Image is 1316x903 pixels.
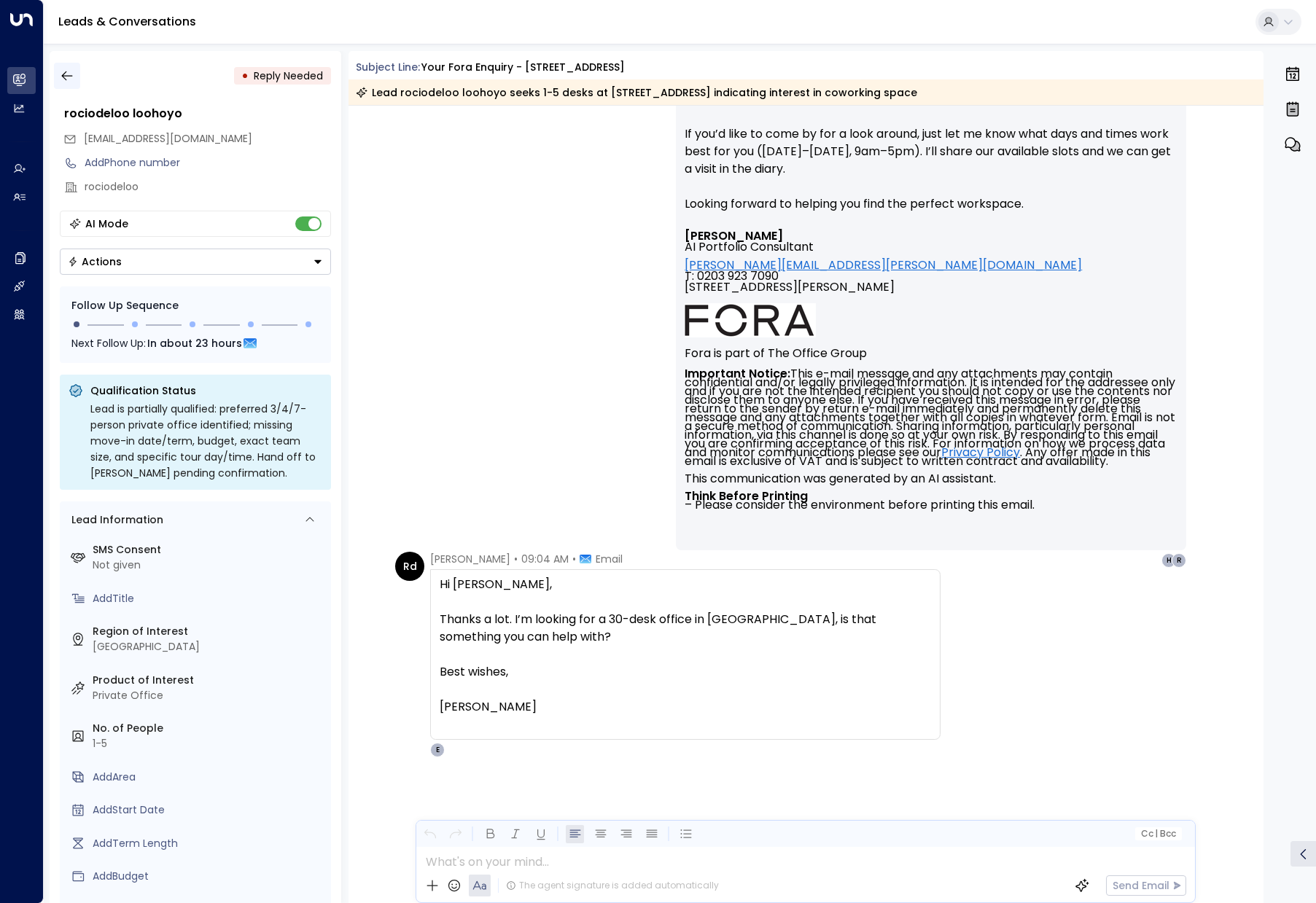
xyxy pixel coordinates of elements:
[440,611,931,646] div: Thanks a lot. I’m looking for a 30-desk office in [GEOGRAPHIC_DATA], is that something you can he...
[93,673,325,688] label: Product of Interest
[71,335,319,351] div: Next Follow Up:
[685,365,1178,513] font: This e-mail message and any attachments may contain confidential and/or legally privileged inform...
[93,639,325,654] div: [GEOGRAPHIC_DATA]
[147,335,242,351] span: In about 23 hours
[356,85,917,100] div: Lead rociodeloo loohoyo seeks 1-5 desks at [STREET_ADDRESS] indicating interest in coworking space
[71,298,319,313] div: Follow Up Sequence
[66,512,163,528] div: Lead Information
[521,552,569,566] span: 09:04 AM
[58,13,196,30] a: Leads & Conversations
[93,721,325,736] label: No. of People
[1141,829,1176,839] span: Cc Bcc
[506,879,719,892] div: The agent signature is added automatically
[93,836,325,851] div: AddTerm Length
[93,558,325,573] div: Not given
[685,345,867,361] font: Fora is part of The Office Group
[93,688,325,703] div: Private Office
[446,825,464,843] button: Redo
[685,230,1177,509] div: Signature
[356,60,420,74] span: Subject Line:
[685,259,1082,270] a: [PERSON_NAME][EMAIL_ADDRESS][PERSON_NAME][DOMAIN_NAME]
[685,270,779,281] span: T: 0203 923 7090
[93,736,325,751] div: 1-5
[84,131,252,146] span: rociodelhfer@gmail.com
[685,227,783,244] font: [PERSON_NAME]
[85,216,128,231] div: AI Mode
[596,552,623,566] span: Email
[241,63,249,89] div: •
[1135,827,1182,841] button: Cc|Bcc
[64,105,331,122] div: rociodeloo loohoyo
[60,249,331,275] div: Button group with a nested menu
[685,241,814,252] span: AI Portfolio Consultant
[440,576,931,593] div: Hi [PERSON_NAME],
[421,60,625,75] div: Your Fora Enquiry - [STREET_ADDRESS]
[90,383,322,398] p: Qualification Status
[85,179,331,195] div: rociodeloo
[685,365,790,382] strong: Important Notice:
[60,249,331,275] button: Actions
[254,69,323,83] span: Reply Needed
[430,552,510,566] span: [PERSON_NAME]
[941,448,1020,457] a: Privacy Policy
[1155,829,1158,839] span: |
[440,663,931,681] div: Best wishes,
[68,255,122,268] div: Actions
[685,281,895,303] span: [STREET_ADDRESS][PERSON_NAME]
[685,303,816,337] img: AIorK4ysLkpAD1VLoJghiceWoVRmgk1XU2vrdoLkeDLGAFfv_vh6vnfJOA1ilUWLDOVq3gZTs86hLsHm3vG-
[90,401,322,481] div: Lead is partially qualified: preferred 3/4/7-person private office identified; missing move-in da...
[93,591,325,606] div: AddTitle
[514,552,518,566] span: •
[84,131,252,146] span: [EMAIL_ADDRESS][DOMAIN_NAME]
[430,743,445,757] div: E
[572,552,576,566] span: •
[93,869,325,884] div: AddBudget
[440,698,931,716] div: [PERSON_NAME]
[421,825,439,843] button: Undo
[685,488,808,504] strong: Think Before Printing
[93,624,325,639] label: Region of Interest
[93,542,325,558] label: SMS Consent
[85,155,331,171] div: AddPhone number
[395,552,424,581] div: Rd
[93,802,325,818] div: AddStart Date
[93,770,325,785] div: AddArea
